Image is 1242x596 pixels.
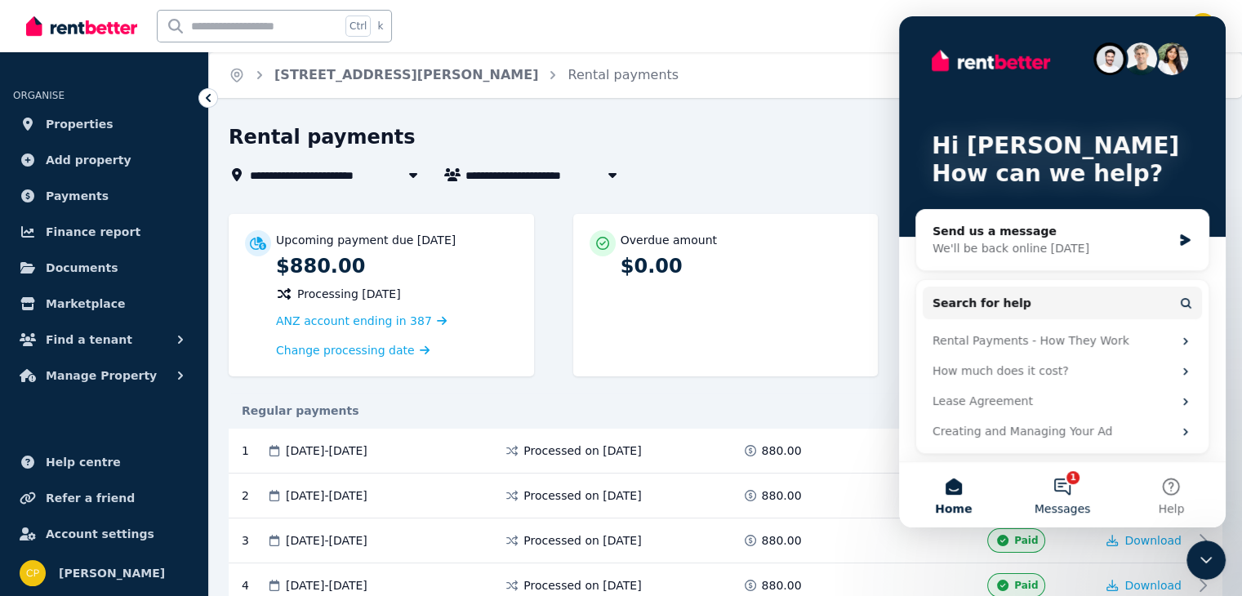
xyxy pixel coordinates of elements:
[46,366,157,385] span: Manage Property
[762,577,802,594] span: 880.00
[209,52,698,98] nav: Breadcrumb
[46,114,114,134] span: Properties
[229,124,416,150] h1: Rental payments
[13,287,195,320] a: Marketplace
[621,232,717,248] p: Overdue amount
[523,487,641,504] span: Processed on [DATE]
[46,524,154,544] span: Account settings
[13,144,195,176] a: Add property
[345,16,371,37] span: Ctrl
[276,314,432,327] span: ANZ account ending in 387
[13,323,195,356] button: Find a tenant
[286,577,367,594] span: [DATE] - [DATE]
[13,216,195,248] a: Finance report
[762,487,802,504] span: 880.00
[13,359,195,392] button: Manage Property
[59,563,165,583] span: [PERSON_NAME]
[286,443,367,459] span: [DATE] - [DATE]
[46,488,135,508] span: Refer a friend
[899,16,1226,527] iframe: Intercom live chat
[523,577,641,594] span: Processed on [DATE]
[1014,579,1038,592] span: Paid
[523,532,641,549] span: Processed on [DATE]
[13,180,195,212] a: Payments
[46,222,140,242] span: Finance report
[242,438,266,463] div: 1
[286,487,367,504] span: [DATE] - [DATE]
[229,403,1222,419] div: Regular payments
[1190,13,1216,39] img: Carolyn Prichard
[13,518,195,550] a: Account settings
[1124,534,1182,547] span: Download
[13,251,195,284] a: Documents
[568,67,679,82] a: Rental payments
[13,446,195,478] a: Help centre
[286,532,367,549] span: [DATE] - [DATE]
[46,258,118,278] span: Documents
[46,186,109,206] span: Payments
[1124,579,1182,592] span: Download
[762,532,802,549] span: 880.00
[276,253,518,279] p: $880.00
[242,483,266,508] div: 2
[13,482,195,514] a: Refer a friend
[1186,540,1226,580] iframe: Intercom live chat
[26,14,137,38] img: RentBetter
[297,286,401,302] span: Processing [DATE]
[20,560,46,586] img: Carolyn Prichard
[46,150,131,170] span: Add property
[276,342,430,358] a: Change processing date
[46,452,121,472] span: Help centre
[377,20,383,33] span: k
[13,108,195,140] a: Properties
[621,253,862,279] p: $0.00
[13,90,65,101] span: ORGANISE
[1106,577,1182,594] button: Download
[1014,534,1038,547] span: Paid
[523,443,641,459] span: Processed on [DATE]
[242,528,266,553] div: 3
[1106,532,1182,549] button: Download
[276,342,415,358] span: Change processing date
[762,443,802,459] span: 880.00
[46,294,125,314] span: Marketplace
[46,330,132,349] span: Find a tenant
[274,67,538,82] a: [STREET_ADDRESS][PERSON_NAME]
[276,232,456,248] p: Upcoming payment due [DATE]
